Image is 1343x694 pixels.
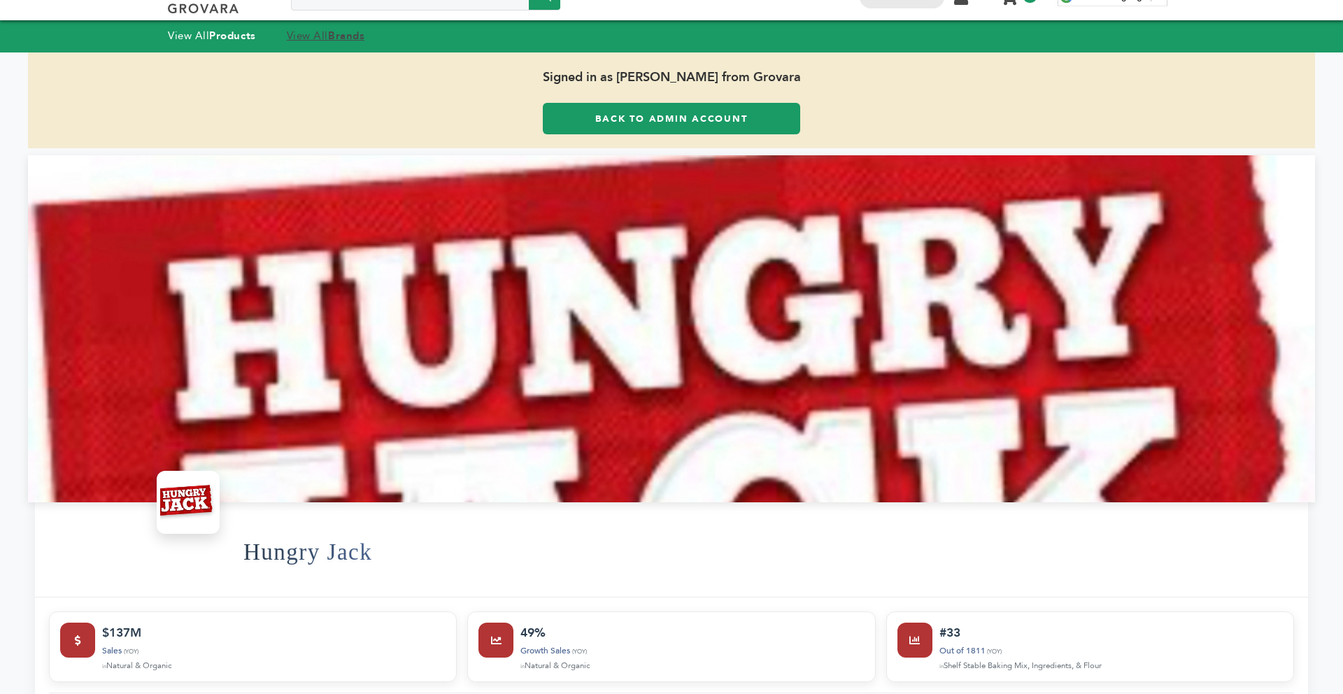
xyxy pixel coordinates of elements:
div: Shelf Stable Baking Mix, Ingredients, & Flour [939,660,1283,671]
span: (YOY) [987,647,1002,656]
span: (YOY) [572,647,587,656]
a: Back to Admin Account [543,103,800,134]
span: in [102,663,106,670]
strong: Brands [328,29,364,43]
img: Hungry Jack Logo [160,474,216,530]
div: Growth Sales [520,644,864,658]
span: Signed in as [PERSON_NAME] from Grovara [28,52,1315,103]
div: Sales [102,644,446,658]
h1: Hungry Jack [243,518,372,586]
div: Out of 1811 [939,644,1283,658]
a: View AllProducts [168,29,256,43]
div: Natural & Organic [102,660,446,671]
span: in [520,663,525,670]
div: 49% [520,623,864,642]
div: $137M [102,623,446,642]
a: View AllBrands [287,29,365,43]
div: Natural & Organic [520,660,864,671]
span: (YOY) [124,647,138,656]
span: in [939,663,944,670]
div: #33 [939,623,1283,642]
strong: Products [209,29,255,43]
